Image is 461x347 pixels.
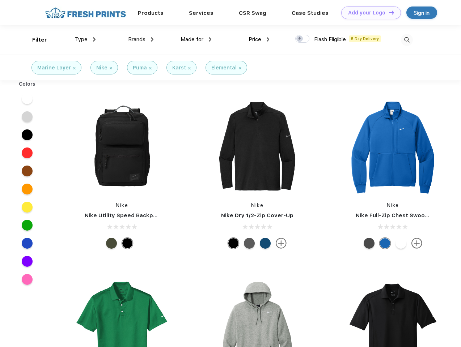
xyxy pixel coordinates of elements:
img: func=resize&h=266 [74,98,170,194]
span: Price [249,36,261,43]
div: Royal [380,238,390,249]
div: Black [122,238,133,249]
span: Brands [128,36,145,43]
a: Nike [251,202,263,208]
div: Nike [96,64,107,72]
a: Products [138,10,164,16]
div: Black Heather [244,238,255,249]
img: dropdown.png [151,37,153,42]
img: func=resize&h=266 [209,98,305,194]
img: desktop_search.svg [401,34,413,46]
a: Services [189,10,213,16]
a: Nike Utility Speed Backpack [85,212,163,219]
img: filter_cancel.svg [239,67,241,69]
div: Gym Blue [260,238,271,249]
span: 5 Day Delivery [349,35,381,42]
a: Nike [387,202,399,208]
a: Nike Dry 1/2-Zip Cover-Up [221,212,293,219]
img: func=resize&h=266 [345,98,441,194]
div: Cargo Khaki [106,238,117,249]
div: Black [228,238,239,249]
img: filter_cancel.svg [110,67,112,69]
div: Sign in [414,9,430,17]
a: Sign in [406,7,437,19]
div: Add your Logo [348,10,385,16]
img: dropdown.png [93,37,96,42]
img: filter_cancel.svg [73,67,76,69]
span: Type [75,36,88,43]
img: dropdown.png [267,37,269,42]
div: Karst [172,64,186,72]
img: fo%20logo%202.webp [43,7,128,19]
div: Colors [13,80,41,88]
span: Flash Eligible [314,36,346,43]
span: Made for [181,36,203,43]
img: more.svg [411,238,422,249]
div: Elemental [211,64,237,72]
div: White [396,238,406,249]
img: filter_cancel.svg [149,67,152,69]
img: dropdown.png [209,37,211,42]
div: Filter [32,36,47,44]
img: more.svg [276,238,287,249]
div: Marine Layer [37,64,71,72]
a: CSR Swag [239,10,266,16]
div: Puma [133,64,147,72]
div: Anthracite [364,238,375,249]
img: DT [389,10,394,14]
img: filter_cancel.svg [188,67,191,69]
a: Nike Full-Zip Chest Swoosh Jacket [356,212,452,219]
a: Nike [116,202,128,208]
